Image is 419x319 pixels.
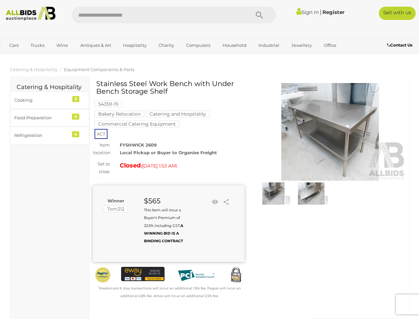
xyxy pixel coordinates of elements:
[120,142,157,148] strong: FYSHWICK 2609
[175,267,218,284] img: PCI DSS compliant
[387,43,412,48] b: Contact Us
[146,111,210,117] a: Catering and Hospitality
[182,40,215,51] a: Computers
[144,197,161,205] strong: $565
[141,163,177,168] span: ( )
[64,67,134,72] a: Equipment Components & Parts
[144,223,183,244] b: A WINNING BID IS A BINDING CONTRACT
[3,7,58,21] img: Allbids.com.au
[243,7,276,23] button: Search
[210,197,220,207] li: Watch this item
[119,40,151,51] a: Hospitality
[256,182,291,205] img: Stainless Steel Work Bench with Under Bench Storage Shelf
[95,121,179,127] mark: Commercial Catering Equipment
[320,8,321,16] span: |
[218,40,251,51] a: Household
[88,160,115,176] div: Set to close
[104,206,128,212] mark: Tom312
[72,131,79,137] div: 4
[10,127,89,144] a: Refrigeration 4
[26,40,49,51] a: Trucks
[31,51,86,62] a: [GEOGRAPHIC_DATA]
[76,40,115,51] a: Antiques & Art
[144,208,183,244] small: This Item will incur a Buyer's Premium of 22.5% including GST.
[296,9,319,15] a: Sign In
[287,40,316,51] a: Jewellery
[95,121,179,127] a: Commercial Catering Equipment
[95,129,107,139] span: ACT
[294,182,328,205] img: Stainless Steel Work Bench with Under Bench Storage Shelf
[10,109,89,127] a: Food Preparation 4
[121,267,164,281] img: eWAY Payment Gateway
[98,286,241,298] small: Mastercard & Visa transactions will incur an additional 1.9% fee. Paypal will incur an additional...
[120,162,141,169] strong: Closed
[387,42,414,49] a: Contact Us
[120,150,217,155] strong: Local Pickup or Buyer to Organise Freight
[14,114,69,122] div: Food Preparation
[14,96,69,104] div: Cooking
[95,111,144,117] a: Bakery Relocation
[88,141,115,157] div: Item location
[319,40,341,51] a: Office
[107,198,124,203] b: Winner
[10,67,57,72] a: Catering & Hospitality
[142,163,176,169] span: [DATE] 1:53 AM
[154,40,178,51] a: Charity
[14,132,69,139] div: Refrigeration
[10,91,89,109] a: Cooking 5
[72,96,79,102] div: 5
[254,83,406,181] img: Stainless Steel Work Bench with Under Bench Storage Shelf
[95,267,111,283] img: Official PayPal Seal
[5,51,27,62] a: Sports
[17,84,83,91] h2: Catering & Hospitality
[322,9,344,15] a: Register
[72,114,79,120] div: 4
[379,7,416,20] a: Sell with us
[95,101,122,107] a: 54359-19
[5,40,23,51] a: Cars
[52,40,72,51] a: Wine
[254,40,284,51] a: Industrial
[228,267,244,283] img: Secured by Rapid SSL
[96,80,243,95] h1: Stainless Steel Work Bench with Under Bench Storage Shelf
